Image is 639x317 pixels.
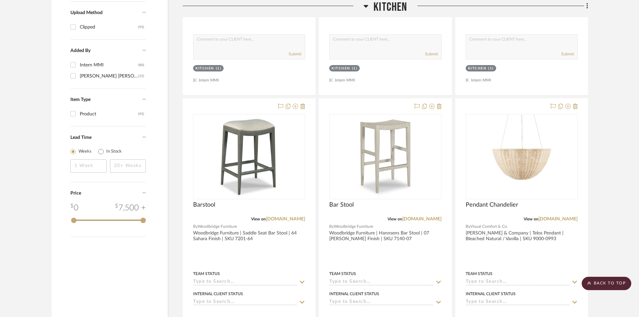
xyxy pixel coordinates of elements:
[138,22,144,33] div: (95)
[329,279,433,285] input: Type to Search…
[466,271,492,277] div: Team Status
[332,66,350,71] div: Kitchen
[470,223,508,230] span: Visual Comfort & Co.
[138,71,144,82] div: (15)
[80,109,138,119] div: Product
[70,135,92,140] span: Lead Time
[80,60,138,70] div: Intern MMI
[582,277,631,290] scroll-to-top-button: BACK TO TOP
[193,279,297,285] input: Type to Search…
[329,201,354,209] span: Bar Stool
[115,202,146,214] div: 7,500 +
[402,217,442,221] a: [DOMAIN_NAME]
[193,271,220,277] div: Team Status
[251,217,266,221] span: View on
[70,97,91,102] span: Item Type
[466,279,570,285] input: Type to Search…
[352,66,358,71] div: (1)
[425,51,438,57] button: Submit
[138,109,144,119] div: (95)
[198,223,237,230] span: Woodbridge Furniture
[466,114,577,199] div: 0
[466,299,570,306] input: Type to Search…
[193,291,243,297] div: Internal Client Status
[488,115,555,199] img: Pendant Chandelier
[466,223,470,230] span: By
[343,115,427,199] img: Bar Stool
[388,217,402,221] span: View on
[334,223,373,230] span: Woodbridge Furniture
[561,51,574,57] button: Submit
[329,223,334,230] span: By
[466,201,518,209] span: Pendant Chandelier
[468,66,487,71] div: Kitchen
[106,148,122,155] label: In Stock
[80,71,138,82] div: [PERSON_NAME] [PERSON_NAME]
[329,299,433,306] input: Type to Search…
[524,217,538,221] span: View on
[289,51,301,57] button: Submit
[193,201,215,209] span: Barstool
[216,66,222,71] div: (1)
[70,202,78,214] div: 0
[80,22,138,33] div: Clipped
[329,271,356,277] div: Team Status
[266,217,305,221] a: [DOMAIN_NAME]
[488,66,494,71] div: (1)
[138,60,144,70] div: (80)
[70,48,91,53] span: Added By
[78,148,92,155] label: Weeks
[538,217,578,221] a: [DOMAIN_NAME]
[193,223,198,230] span: By
[207,115,291,199] img: Barstool
[466,291,516,297] div: Internal Client Status
[110,159,146,173] input: 20+ Weeks
[195,66,214,71] div: Kitchen
[193,299,297,306] input: Type to Search…
[70,10,103,15] span: Upload Method
[70,191,81,196] span: Price
[70,159,107,173] input: 1 Week
[329,291,379,297] div: Internal Client Status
